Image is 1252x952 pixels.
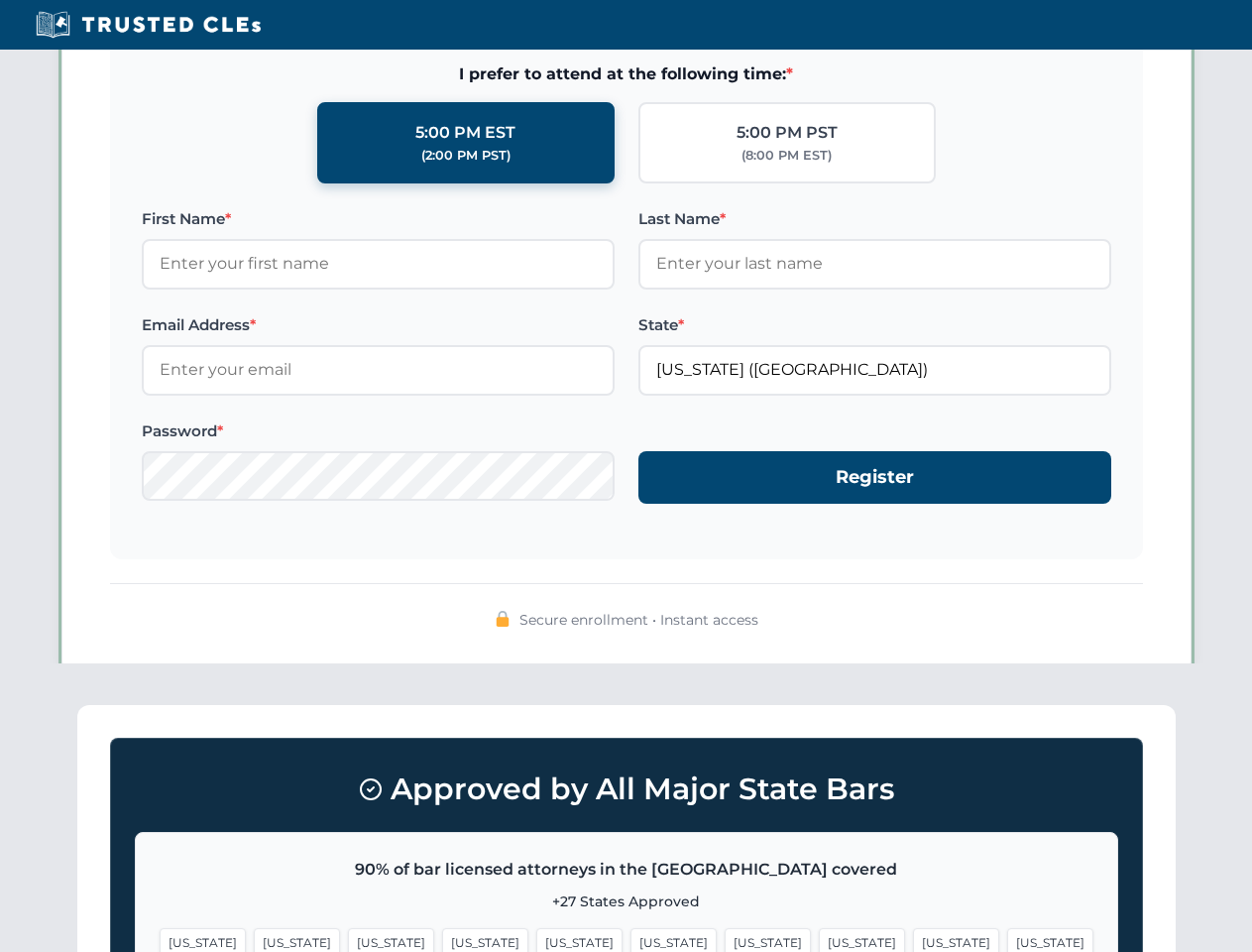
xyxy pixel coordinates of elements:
[160,891,1093,912] p: +27 States Approved
[160,857,1093,883] p: 90% of bar licensed attorneys in the [GEOGRAPHIC_DATA] covered
[135,763,1118,816] h3: Approved by All Major State Bars
[638,451,1111,504] button: Register
[519,609,758,631] span: Secure enrollment • Instant access
[741,146,832,166] div: (8:00 PM EST)
[142,313,615,337] label: Email Address
[142,239,615,289] input: Enter your first name
[142,419,615,443] label: Password
[415,120,515,146] div: 5:00 PM EST
[421,146,511,166] div: (2:00 PM PST)
[638,207,1111,231] label: Last Name
[638,345,1111,395] input: Florida (FL)
[638,239,1111,289] input: Enter your last name
[30,10,267,40] img: Trusted CLEs
[142,207,615,231] label: First Name
[495,611,511,627] img: 🔒
[142,345,615,395] input: Enter your email
[638,313,1111,337] label: State
[142,61,1111,87] span: I prefer to attend at the following time:
[737,120,838,146] div: 5:00 PM PST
